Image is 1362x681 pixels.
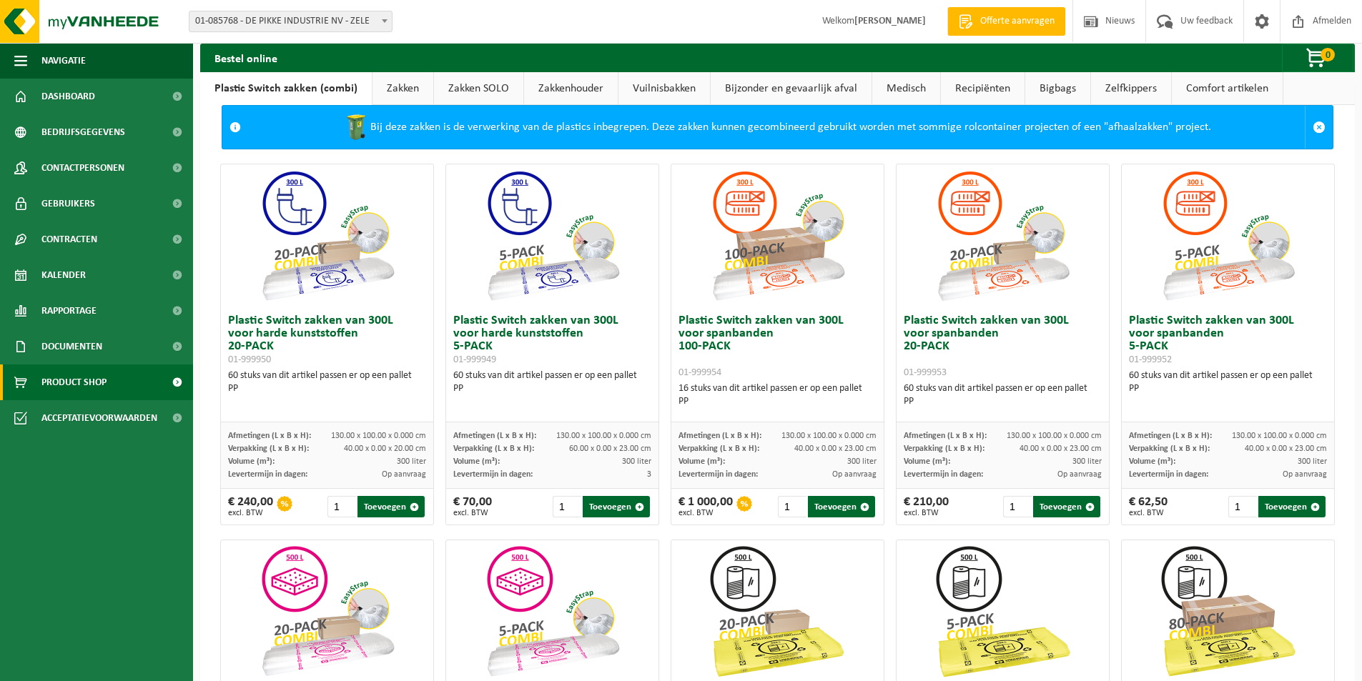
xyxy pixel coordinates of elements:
img: 01-999950 [256,164,399,307]
span: Volume (m³): [453,457,500,466]
div: PP [678,395,877,408]
span: Afmetingen (L x B x H): [904,432,987,440]
input: 1 [553,496,582,517]
a: Zakken SOLO [434,72,523,105]
button: Toevoegen [583,496,650,517]
span: Verpakking (L x B x H): [904,444,985,453]
input: 1 [1228,496,1258,517]
span: Navigatie [41,43,86,79]
h3: Plastic Switch zakken van 300L voor harde kunststoffen 5-PACK [453,314,651,366]
span: 40.00 x 0.00 x 20.00 cm [344,444,426,453]
span: 3 [647,470,651,479]
div: € 240,00 [228,496,273,517]
span: 60.00 x 0.00 x 23.00 cm [569,444,651,453]
span: 01-085768 - DE PIKKE INDUSTRIE NV - ZELE [189,11,392,31]
span: Documenten [41,329,102,364]
div: 16 stuks van dit artikel passen er op een pallet [678,382,877,408]
span: 40.00 x 0.00 x 23.00 cm [1245,444,1327,453]
span: 01-999953 [904,367,947,378]
span: Levertermijn in dagen: [1129,470,1208,479]
span: Afmetingen (L x B x H): [678,432,761,440]
span: 01-999949 [453,354,496,365]
a: Vuilnisbakken [618,72,710,105]
img: 01-999949 [481,164,624,307]
button: Toevoegen [1258,496,1326,517]
span: Op aanvraag [832,470,877,479]
input: 1 [1003,496,1032,517]
span: Gebruikers [41,186,95,222]
span: Verpakking (L x B x H): [228,444,309,453]
input: 1 [327,496,357,517]
span: 130.00 x 100.00 x 0.000 cm [781,432,877,440]
div: PP [453,382,651,395]
a: Comfort artikelen [1172,72,1283,105]
span: Op aanvraag [382,470,426,479]
span: Op aanvraag [1057,470,1102,479]
span: 01-999954 [678,367,721,378]
button: Toevoegen [357,496,425,517]
span: Offerte aanvragen [977,14,1058,29]
div: PP [228,382,426,395]
div: 60 stuks van dit artikel passen er op een pallet [228,369,426,395]
span: Levertermijn in dagen: [678,470,758,479]
input: 1 [778,496,807,517]
span: Afmetingen (L x B x H): [228,432,311,440]
span: 130.00 x 100.00 x 0.000 cm [1007,432,1102,440]
a: Medisch [872,72,940,105]
span: 300 liter [397,457,426,466]
div: 60 stuks van dit artikel passen er op een pallet [453,369,651,395]
div: 60 stuks van dit artikel passen er op een pallet [1129,369,1327,395]
span: excl. BTW [453,509,492,517]
span: Afmetingen (L x B x H): [1129,432,1212,440]
span: Volume (m³): [228,457,275,466]
a: Zelfkippers [1091,72,1171,105]
a: Zakken [372,72,433,105]
span: Afmetingen (L x B x H): [453,432,536,440]
span: Volume (m³): [1129,457,1175,466]
h3: Plastic Switch zakken van 300L voor spanbanden 100-PACK [678,314,877,379]
span: 300 liter [847,457,877,466]
img: WB-0240-HPE-GN-50.png [342,113,370,141]
a: Plastic Switch zakken (combi) [200,72,372,105]
div: PP [1129,382,1327,395]
h3: Plastic Switch zakken van 300L voor spanbanden 5-PACK [1129,314,1327,366]
span: 130.00 x 100.00 x 0.000 cm [556,432,651,440]
span: Kalender [41,257,86,293]
span: Contracten [41,222,97,257]
span: Volume (m³): [678,457,725,466]
span: excl. BTW [904,509,949,517]
a: Zakkenhouder [524,72,618,105]
span: Op aanvraag [1283,470,1327,479]
span: 130.00 x 100.00 x 0.000 cm [1232,432,1327,440]
span: Levertermijn in dagen: [228,470,307,479]
h2: Bestel online [200,44,292,71]
span: Product Shop [41,364,107,400]
span: excl. BTW [1129,509,1168,517]
span: Volume (m³): [904,457,950,466]
button: Toevoegen [1033,496,1100,517]
img: 01-999953 [932,164,1075,307]
span: 130.00 x 100.00 x 0.000 cm [331,432,426,440]
h3: Plastic Switch zakken van 300L voor spanbanden 20-PACK [904,314,1102,379]
a: Bijzonder en gevaarlijk afval [711,72,872,105]
span: excl. BTW [228,509,273,517]
span: Verpakking (L x B x H): [453,444,534,453]
div: PP [904,395,1102,408]
span: Verpakking (L x B x H): [1129,444,1210,453]
div: Bij deze zakken is de verwerking van de plastics inbegrepen. Deze zakken kunnen gecombineerd gebr... [248,106,1305,149]
img: 01-999954 [706,164,849,307]
button: Toevoegen [808,496,875,517]
h3: Plastic Switch zakken van 300L voor harde kunststoffen 20-PACK [228,314,426,366]
button: 0 [1282,44,1353,72]
span: 01-999952 [1129,354,1172,365]
a: Recipiënten [941,72,1025,105]
div: € 62,50 [1129,496,1168,517]
span: Bedrijfsgegevens [41,114,125,150]
div: € 1 000,00 [678,496,733,517]
div: € 70,00 [453,496,492,517]
strong: [PERSON_NAME] [854,16,926,26]
span: 40.00 x 0.00 x 23.00 cm [794,444,877,453]
a: Sluit melding [1305,106,1333,149]
span: 40.00 x 0.00 x 23.00 cm [1020,444,1102,453]
span: Rapportage [41,293,97,329]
